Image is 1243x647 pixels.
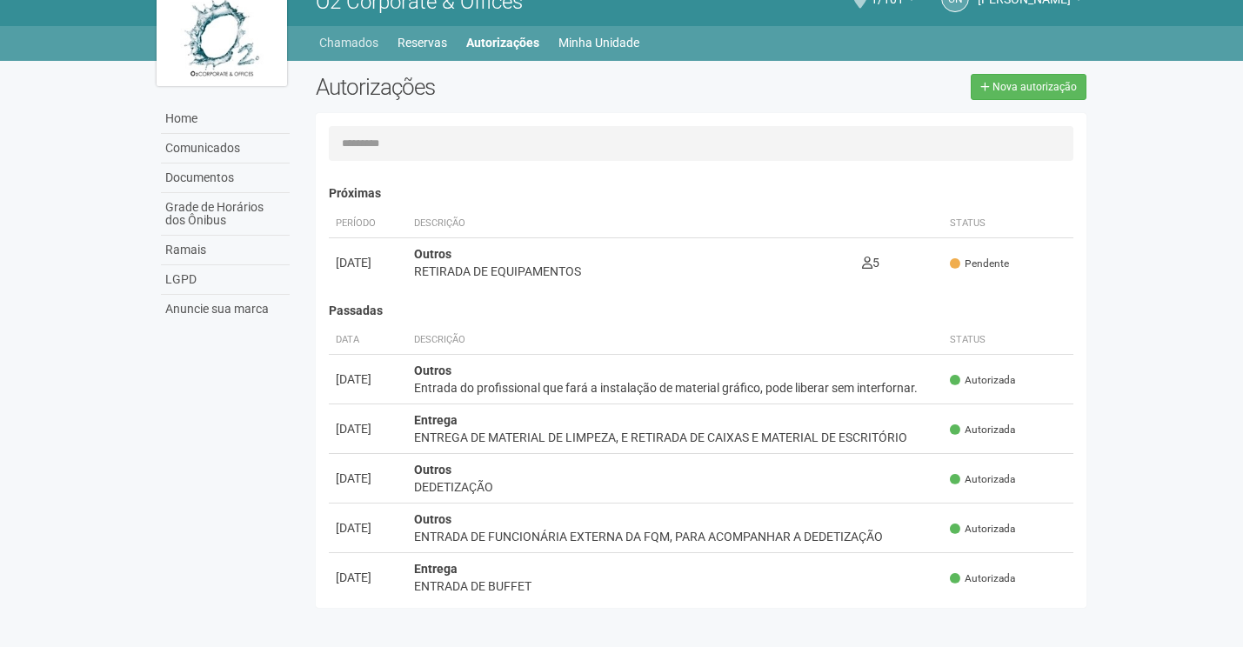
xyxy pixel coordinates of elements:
[950,571,1015,586] span: Autorizada
[161,193,290,236] a: Grade de Horários dos Ônibus
[407,326,944,355] th: Descrição
[414,379,937,397] div: Entrada do profissional que fará a instalação de material gráfico, pode liberar sem interfornar.
[943,210,1073,238] th: Status
[943,326,1073,355] th: Status
[336,420,400,437] div: [DATE]
[329,326,407,355] th: Data
[950,472,1015,487] span: Autorizada
[161,265,290,295] a: LGPD
[336,254,400,271] div: [DATE]
[336,470,400,487] div: [DATE]
[862,256,879,270] span: 5
[466,30,539,55] a: Autorizações
[414,263,848,280] div: RETIRADA DE EQUIPAMENTOS
[414,413,458,427] strong: Entrega
[414,528,937,545] div: ENTRADA DE FUNCIONÁRIA EXTERNA DA FQM, PARA ACOMPANHAR A DEDETIZAÇÃO
[414,512,451,526] strong: Outros
[414,429,937,446] div: ENTREGA DE MATERIAL DE LIMPEZA, E RETIRADA DE CAIXAS E MATERIAL DE ESCRITÓRIO
[992,81,1077,93] span: Nova autorização
[414,364,451,377] strong: Outros
[414,247,451,261] strong: Outros
[319,30,378,55] a: Chamados
[316,74,688,100] h2: Autorizações
[329,304,1074,317] h4: Passadas
[398,30,447,55] a: Reservas
[161,236,290,265] a: Ramais
[329,187,1074,200] h4: Próximas
[950,257,1009,271] span: Pendente
[407,210,855,238] th: Descrição
[329,210,407,238] th: Período
[161,295,290,323] a: Anuncie sua marca
[950,373,1015,388] span: Autorizada
[414,562,458,576] strong: Entrega
[336,569,400,586] div: [DATE]
[161,134,290,163] a: Comunicados
[414,463,451,477] strong: Outros
[336,370,400,388] div: [DATE]
[414,478,937,496] div: DEDETIZAÇÃO
[971,74,1086,100] a: Nova autorização
[336,519,400,537] div: [DATE]
[558,30,639,55] a: Minha Unidade
[950,423,1015,437] span: Autorizada
[161,104,290,134] a: Home
[414,577,937,595] div: ENTRADA DE BUFFET
[161,163,290,193] a: Documentos
[950,522,1015,537] span: Autorizada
